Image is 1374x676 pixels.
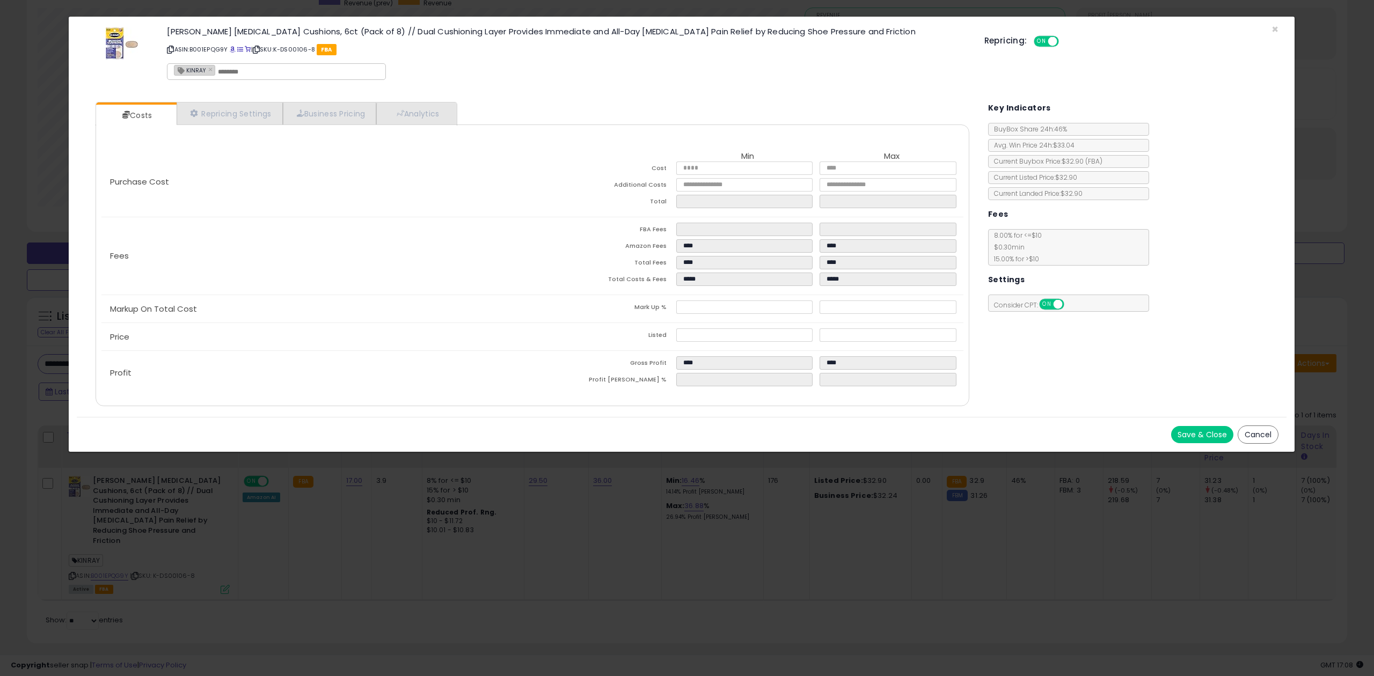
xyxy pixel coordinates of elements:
td: Mark Up % [532,300,676,317]
td: Total [532,195,676,211]
span: ON [1040,300,1054,309]
td: Total Costs & Fees [532,273,676,289]
a: Costs [96,105,176,126]
span: OFF [1062,300,1079,309]
p: ASIN: B001EPQG9Y | SKU: K-DS00106-8 [167,41,968,58]
span: BuyBox Share 24h: 46% [989,124,1067,134]
h5: Repricing: [984,36,1027,45]
a: Your listing only [245,45,251,54]
a: Business Pricing [283,102,377,124]
td: Profit [PERSON_NAME] % [532,373,676,390]
a: BuyBox page [230,45,236,54]
p: Fees [101,252,532,260]
a: Repricing Settings [177,102,283,124]
span: 15.00 % for > $10 [989,254,1039,263]
span: OFF [1057,37,1074,46]
span: 8.00 % for <= $10 [989,231,1042,263]
img: 41mIikIi+0L._SL60_.jpg [106,27,138,60]
p: Price [101,333,532,341]
td: Additional Costs [532,178,676,195]
h5: Settings [988,273,1025,286]
p: Purchase Cost [101,178,532,186]
button: Cancel [1238,425,1278,444]
span: Current Landed Price: $32.90 [989,189,1083,198]
a: × [208,64,215,74]
span: Current Buybox Price: [989,157,1102,166]
a: Analytics [376,102,456,124]
td: Cost [532,161,676,178]
h5: Fees [988,208,1008,221]
td: Total Fees [532,256,676,273]
span: $0.30 min [989,243,1025,252]
p: Profit [101,369,532,377]
th: Min [676,152,820,161]
span: Consider CPT: [989,300,1078,310]
h3: [PERSON_NAME] [MEDICAL_DATA] Cushions, 6ct (Pack of 8) // Dual Cushioning Layer Provides Immediat... [167,27,968,35]
span: × [1271,21,1278,37]
span: $32.90 [1062,157,1102,166]
td: FBA Fees [532,223,676,239]
th: Max [820,152,963,161]
button: Save & Close [1171,426,1233,443]
span: ( FBA ) [1085,157,1102,166]
p: Markup On Total Cost [101,305,532,313]
span: FBA [317,44,337,55]
span: KINRAY [174,65,206,75]
span: Avg. Win Price 24h: $33.04 [989,141,1075,150]
td: Listed [532,328,676,345]
td: Gross Profit [532,356,676,373]
h5: Key Indicators [988,101,1051,115]
td: Amazon Fees [532,239,676,256]
a: All offer listings [237,45,243,54]
span: ON [1035,37,1048,46]
span: Current Listed Price: $32.90 [989,173,1077,182]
